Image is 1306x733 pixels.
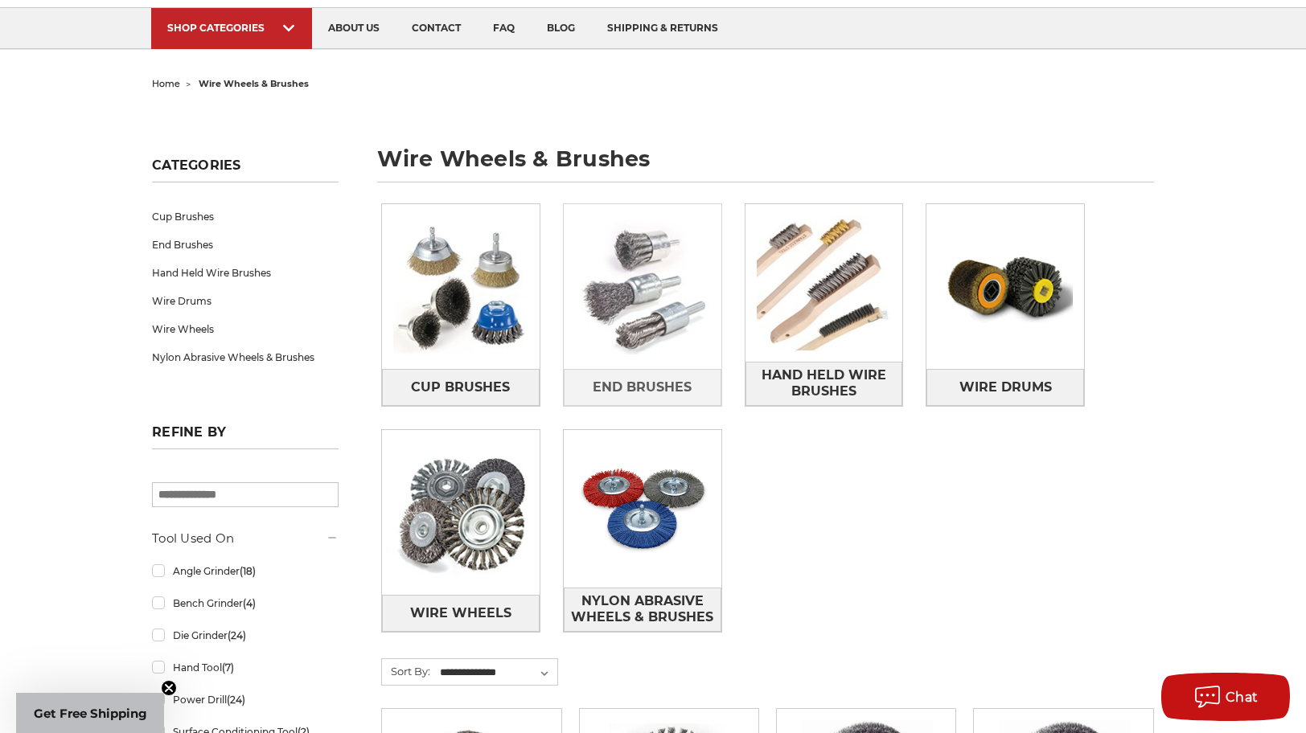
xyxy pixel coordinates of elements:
[1161,673,1290,721] button: Chat
[382,434,540,592] img: Wire Wheels
[152,231,339,259] a: End Brushes
[152,589,339,617] a: Bench Grinder
[959,374,1052,401] span: Wire Drums
[564,430,721,588] img: Nylon Abrasive Wheels & Brushes
[152,78,180,89] a: home
[1226,690,1259,705] span: Chat
[746,362,902,405] span: Hand Held Wire Brushes
[167,22,296,34] div: SHOP CATEGORIES
[152,315,339,343] a: Wire Wheels
[16,693,164,733] div: Get Free ShippingClose teaser
[926,369,1084,405] a: Wire Drums
[243,597,256,609] span: (4)
[382,208,540,366] img: Cup Brushes
[152,203,339,231] a: Cup Brushes
[411,374,510,401] span: Cup Brushes
[34,706,147,721] span: Get Free Shipping
[222,661,234,674] span: (7)
[593,374,692,401] span: End Brushes
[382,369,540,405] a: Cup Brushes
[152,653,339,682] a: Hand Tool
[377,148,1154,182] h1: wire wheels & brushes
[382,659,430,683] label: Sort By:
[382,595,540,631] a: Wire Wheels
[228,629,246,641] span: (24)
[240,565,256,577] span: (18)
[152,621,339,649] a: Die Grinder
[410,600,511,627] span: Wire Wheels
[564,588,721,632] a: Nylon Abrasive Wheels & Brushes
[227,694,245,706] span: (24)
[564,369,721,405] a: End Brushes
[152,424,339,449] h5: Refine by
[745,204,903,362] img: Hand Held Wire Brushes
[926,208,1084,366] img: Wire Drums
[531,8,591,49] a: blog
[152,343,339,371] a: Nylon Abrasive Wheels & Brushes
[152,287,339,315] a: Wire Drums
[396,8,477,49] a: contact
[591,8,734,49] a: shipping & returns
[437,661,557,685] select: Sort By:
[152,686,339,714] a: Power Drill
[152,529,339,548] h5: Tool Used On
[312,8,396,49] a: about us
[152,158,339,182] h5: Categories
[564,208,721,366] img: End Brushes
[745,362,903,406] a: Hand Held Wire Brushes
[199,78,309,89] span: wire wheels & brushes
[565,588,721,631] span: Nylon Abrasive Wheels & Brushes
[152,259,339,287] a: Hand Held Wire Brushes
[161,680,177,696] button: Close teaser
[477,8,531,49] a: faq
[152,557,339,585] a: Angle Grinder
